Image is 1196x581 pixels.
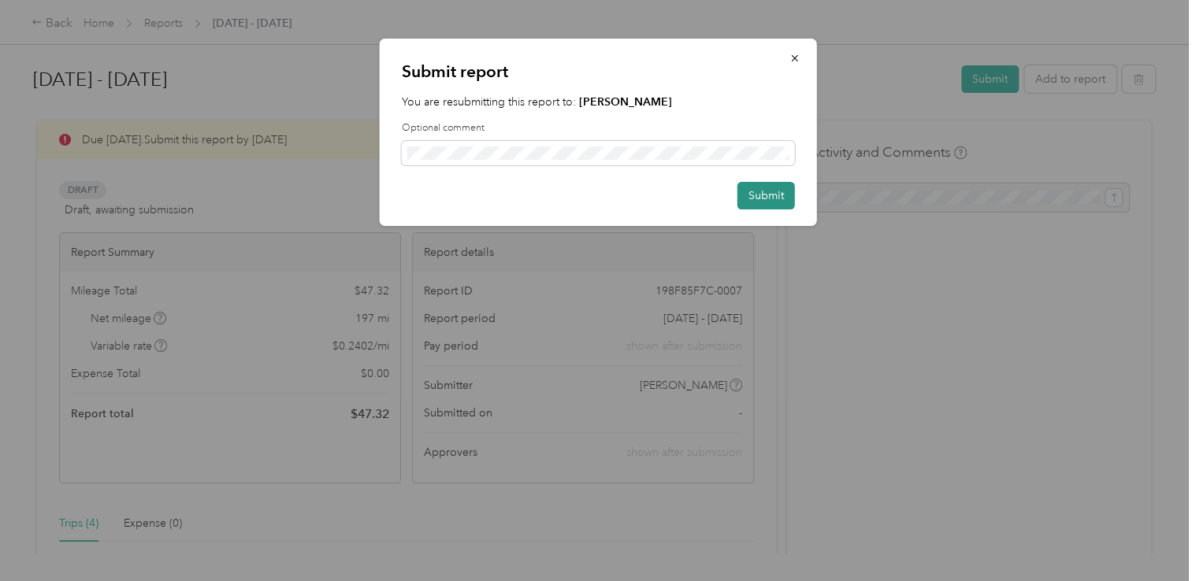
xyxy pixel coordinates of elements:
button: Submit [737,182,795,209]
iframe: Everlance-gr Chat Button Frame [1108,493,1196,581]
p: Submit report [402,61,795,83]
label: Optional comment [402,121,795,135]
p: You are resubmitting this report to: [402,94,795,110]
strong: [PERSON_NAME] [579,95,672,109]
